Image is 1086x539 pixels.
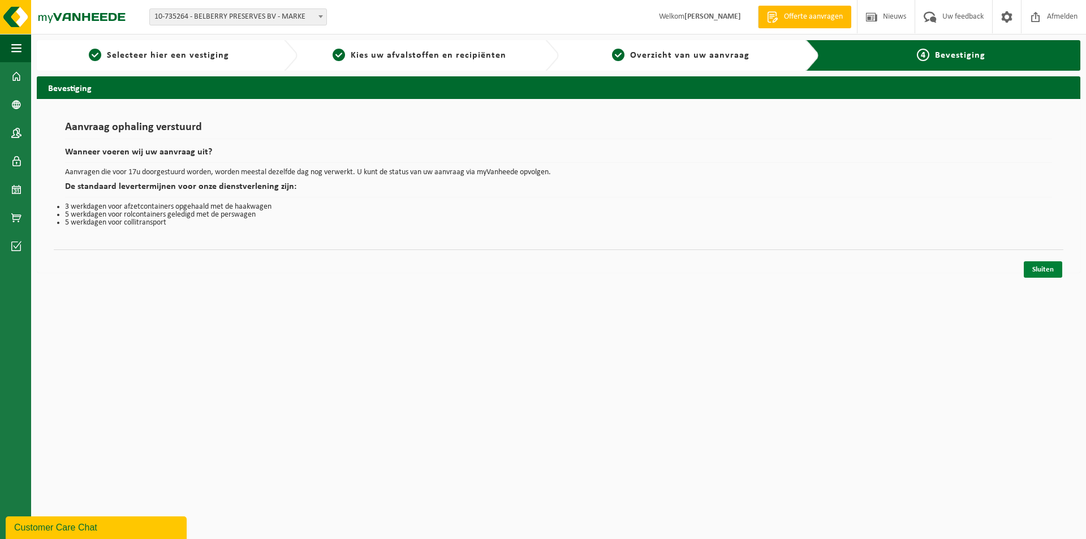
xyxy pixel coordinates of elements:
[935,51,985,60] span: Bevestiging
[630,51,749,60] span: Overzicht van uw aanvraag
[333,49,345,61] span: 2
[6,514,189,539] iframe: chat widget
[1024,261,1062,278] a: Sluiten
[758,6,851,28] a: Offerte aanvragen
[89,49,101,61] span: 1
[149,8,327,25] span: 10-735264 - BELBERRY PRESERVES BV - MARKE
[303,49,536,62] a: 2Kies uw afvalstoffen en recipiënten
[65,169,1052,176] p: Aanvragen die voor 17u doorgestuurd worden, worden meestal dezelfde dag nog verwerkt. U kunt de s...
[65,122,1052,139] h1: Aanvraag ophaling verstuurd
[684,12,741,21] strong: [PERSON_NAME]
[781,11,846,23] span: Offerte aanvragen
[612,49,624,61] span: 3
[65,182,1052,197] h2: De standaard levertermijnen voor onze dienstverlening zijn:
[65,211,1052,219] li: 5 werkdagen voor rolcontainers geledigd met de perswagen
[107,51,229,60] span: Selecteer hier een vestiging
[42,49,275,62] a: 1Selecteer hier een vestiging
[917,49,929,61] span: 4
[65,203,1052,211] li: 3 werkdagen voor afzetcontainers opgehaald met de haakwagen
[37,76,1080,98] h2: Bevestiging
[564,49,797,62] a: 3Overzicht van uw aanvraag
[150,9,326,25] span: 10-735264 - BELBERRY PRESERVES BV - MARKE
[351,51,506,60] span: Kies uw afvalstoffen en recipiënten
[65,219,1052,227] li: 5 werkdagen voor collitransport
[65,148,1052,163] h2: Wanneer voeren wij uw aanvraag uit?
